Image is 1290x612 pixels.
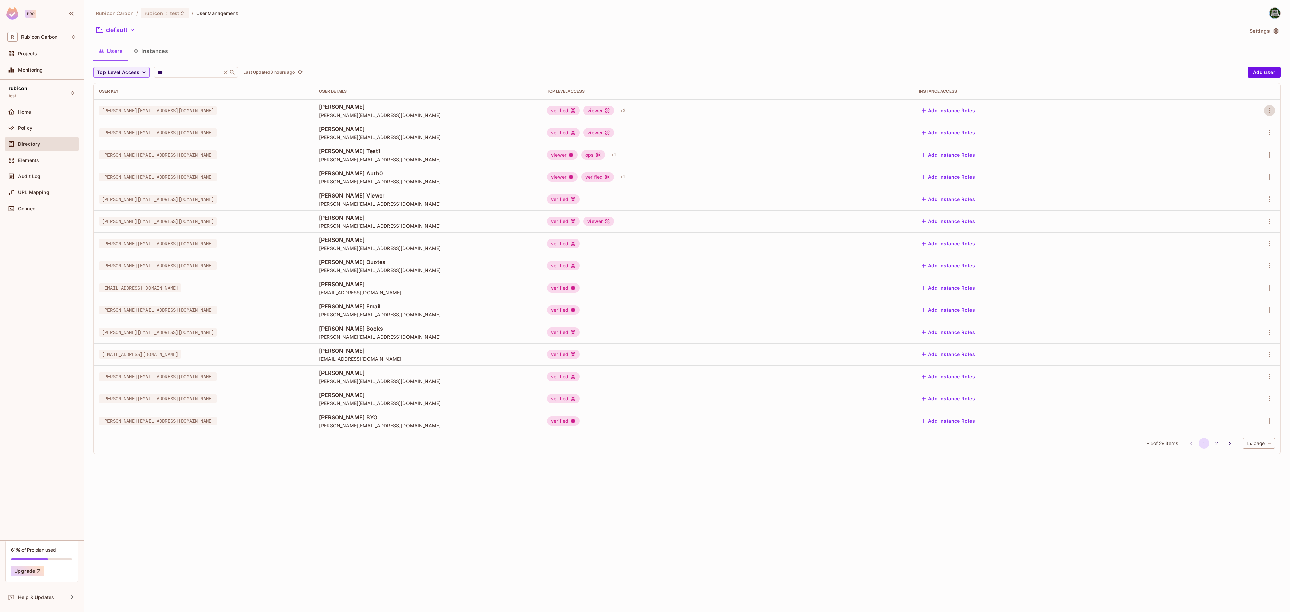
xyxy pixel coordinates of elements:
span: [PERSON_NAME] [319,125,536,133]
span: R [7,32,18,42]
span: [PERSON_NAME][EMAIL_ADDRESS][DOMAIN_NAME] [99,128,217,137]
span: Workspace: Rubicon Carbon [21,34,57,40]
span: [PERSON_NAME] [319,391,536,399]
div: verified [547,261,580,270]
span: [PERSON_NAME] [319,103,536,111]
button: Settings [1247,26,1281,36]
button: Add Instance Roles [919,216,978,227]
span: [PERSON_NAME][EMAIL_ADDRESS][DOMAIN_NAME] [319,245,536,251]
span: test [170,10,180,16]
span: [PERSON_NAME][EMAIL_ADDRESS][DOMAIN_NAME] [319,156,536,163]
span: [PERSON_NAME] Test1 [319,147,536,155]
div: verified [547,372,580,381]
button: Users [93,43,128,59]
div: User Key [99,89,308,94]
div: viewer [547,172,578,182]
span: URL Mapping [18,190,49,195]
span: [EMAIL_ADDRESS][DOMAIN_NAME] [99,350,181,359]
span: [PERSON_NAME][EMAIL_ADDRESS][DOMAIN_NAME] [99,173,217,181]
span: Connect [18,206,37,211]
span: User Management [196,10,238,16]
span: [PERSON_NAME] [319,236,536,244]
span: Home [18,109,31,115]
span: [PERSON_NAME][EMAIL_ADDRESS][DOMAIN_NAME] [319,334,536,340]
span: [PERSON_NAME] [319,347,536,354]
li: / [136,10,138,16]
span: [PERSON_NAME][EMAIL_ADDRESS][DOMAIN_NAME] [319,223,536,229]
button: page 1 [1199,438,1209,449]
span: [PERSON_NAME] [319,280,536,288]
span: [PERSON_NAME][EMAIL_ADDRESS][DOMAIN_NAME] [319,201,536,207]
span: 1 - 15 of 29 items [1145,440,1178,447]
button: Instances [128,43,173,59]
p: Last Updated 3 hours ago [243,70,295,75]
div: + 2 [617,105,628,116]
span: Monitoring [18,67,43,73]
div: ops [581,150,605,160]
button: Add Instance Roles [919,105,978,116]
span: [PERSON_NAME][EMAIL_ADDRESS][DOMAIN_NAME] [99,106,217,115]
div: verified [547,128,580,137]
span: [PERSON_NAME][EMAIL_ADDRESS][DOMAIN_NAME] [99,239,217,248]
button: Add Instance Roles [919,238,978,249]
div: viewer [547,150,578,160]
span: [PERSON_NAME][EMAIL_ADDRESS][DOMAIN_NAME] [319,178,536,185]
div: verified [547,327,580,337]
button: Go to page 2 [1211,438,1222,449]
div: Pro [25,10,36,18]
span: : [165,11,168,16]
button: Upgrade [11,566,44,576]
div: viewer [583,106,614,115]
span: Policy [18,125,32,131]
div: verified [547,217,580,226]
div: + 1 [608,149,618,160]
div: verified [547,305,580,315]
span: the active workspace [96,10,134,16]
span: [PERSON_NAME][EMAIL_ADDRESS][DOMAIN_NAME] [99,328,217,337]
div: 15 / page [1243,438,1275,449]
div: Top Level Access [547,89,908,94]
span: [PERSON_NAME][EMAIL_ADDRESS][DOMAIN_NAME] [319,378,536,384]
div: verified [547,416,580,426]
div: verified [547,394,580,403]
button: Add Instance Roles [919,127,978,138]
button: default [93,25,138,35]
div: + 1 [617,172,627,182]
button: Top Level Access [93,67,150,78]
span: Elements [18,158,39,163]
span: Top Level Access [97,68,139,77]
span: [PERSON_NAME] Books [319,325,536,332]
span: [PERSON_NAME][EMAIL_ADDRESS][DOMAIN_NAME] [319,112,536,118]
button: Add Instance Roles [919,194,978,205]
span: [PERSON_NAME] [319,369,536,377]
span: rubicon [145,10,163,16]
span: [PERSON_NAME][EMAIL_ADDRESS][DOMAIN_NAME] [319,400,536,406]
button: Add Instance Roles [919,371,978,382]
span: [PERSON_NAME][EMAIL_ADDRESS][DOMAIN_NAME] [319,311,536,318]
span: Projects [18,51,37,56]
button: Add Instance Roles [919,327,978,338]
div: verified [547,283,580,293]
span: Directory [18,141,40,147]
span: [PERSON_NAME][EMAIL_ADDRESS][DOMAIN_NAME] [99,306,217,314]
span: [PERSON_NAME] Email [319,303,536,310]
button: Add Instance Roles [919,260,978,271]
span: [PERSON_NAME][EMAIL_ADDRESS][DOMAIN_NAME] [99,150,217,159]
span: [PERSON_NAME][EMAIL_ADDRESS][DOMAIN_NAME] [99,217,217,226]
div: verified [547,239,580,248]
span: [PERSON_NAME] Quotes [319,258,536,266]
button: Add Instance Roles [919,282,978,293]
span: test [9,93,16,99]
button: Add Instance Roles [919,305,978,315]
span: [PERSON_NAME][EMAIL_ADDRESS][DOMAIN_NAME] [99,195,217,204]
button: Add user [1248,67,1281,78]
img: Keith Hudson [1269,8,1280,19]
div: Instance Access [919,89,1188,94]
span: [PERSON_NAME][EMAIL_ADDRESS][DOMAIN_NAME] [319,134,536,140]
nav: pagination navigation [1185,438,1236,449]
div: viewer [583,128,614,137]
div: verified [581,172,614,182]
button: Add Instance Roles [919,393,978,404]
span: [PERSON_NAME][EMAIL_ADDRESS][DOMAIN_NAME] [319,267,536,273]
span: [PERSON_NAME][EMAIL_ADDRESS][DOMAIN_NAME] [99,394,217,403]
